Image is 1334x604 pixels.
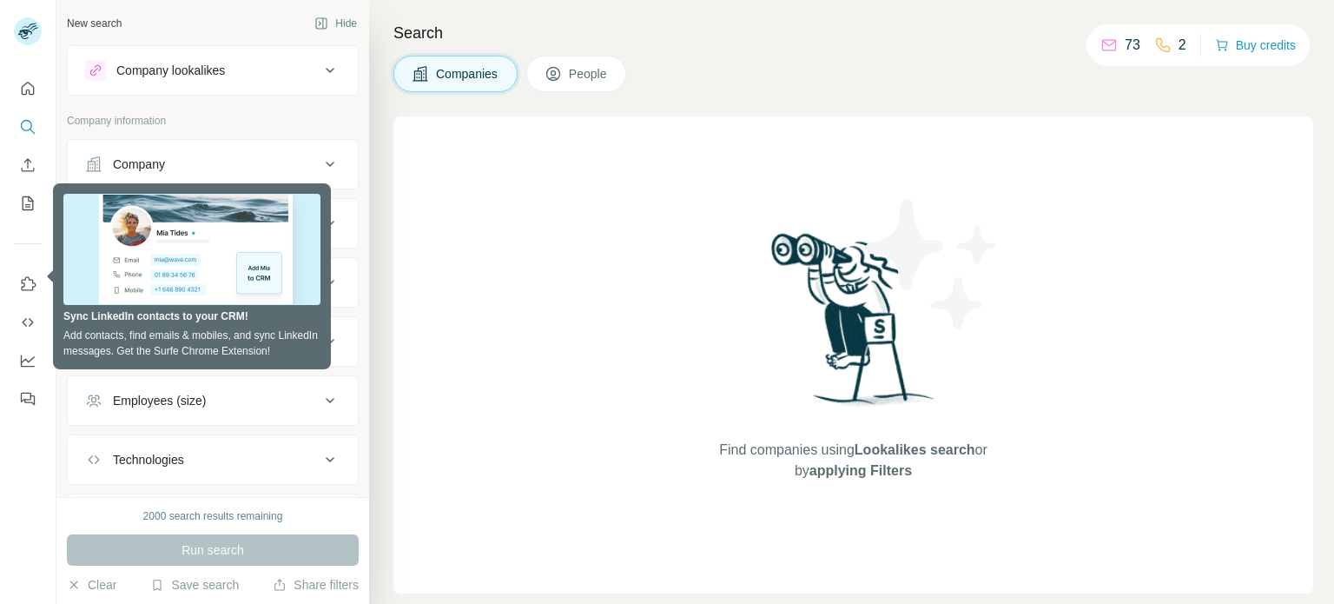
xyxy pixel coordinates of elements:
[113,156,165,173] div: Company
[68,202,358,244] button: Industry
[302,10,369,37] button: Hide
[569,65,609,83] span: People
[67,16,122,31] div: New search
[68,50,358,91] button: Company lookalikes
[113,215,156,232] div: Industry
[68,262,358,303] button: HQ location
[14,73,42,104] button: Quick start
[68,439,358,481] button: Technologies
[763,229,944,422] img: Surfe Illustration - Woman searching with binoculars
[14,149,42,181] button: Enrich CSV
[68,380,358,421] button: Employees (size)
[14,111,42,143] button: Search
[855,442,975,457] span: Lookalikes search
[113,451,184,468] div: Technologies
[14,383,42,415] button: Feedback
[113,274,176,291] div: HQ location
[14,307,42,338] button: Use Surfe API
[393,21,1313,45] h4: Search
[67,576,116,594] button: Clear
[809,463,912,478] span: applying Filters
[143,508,283,524] div: 2000 search results remaining
[1125,35,1140,56] p: 73
[273,576,359,594] button: Share filters
[14,188,42,219] button: My lists
[68,321,358,362] button: Annual revenue ($)
[714,440,992,481] span: Find companies using or by
[150,576,239,594] button: Save search
[68,143,358,185] button: Company
[854,186,1010,342] img: Surfe Illustration - Stars
[1179,35,1186,56] p: 2
[67,113,359,129] p: Company information
[14,345,42,376] button: Dashboard
[14,269,42,300] button: Use Surfe on LinkedIn
[113,333,216,350] div: Annual revenue ($)
[116,62,225,79] div: Company lookalikes
[436,65,499,83] span: Companies
[1215,33,1296,57] button: Buy credits
[113,392,206,409] div: Employees (size)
